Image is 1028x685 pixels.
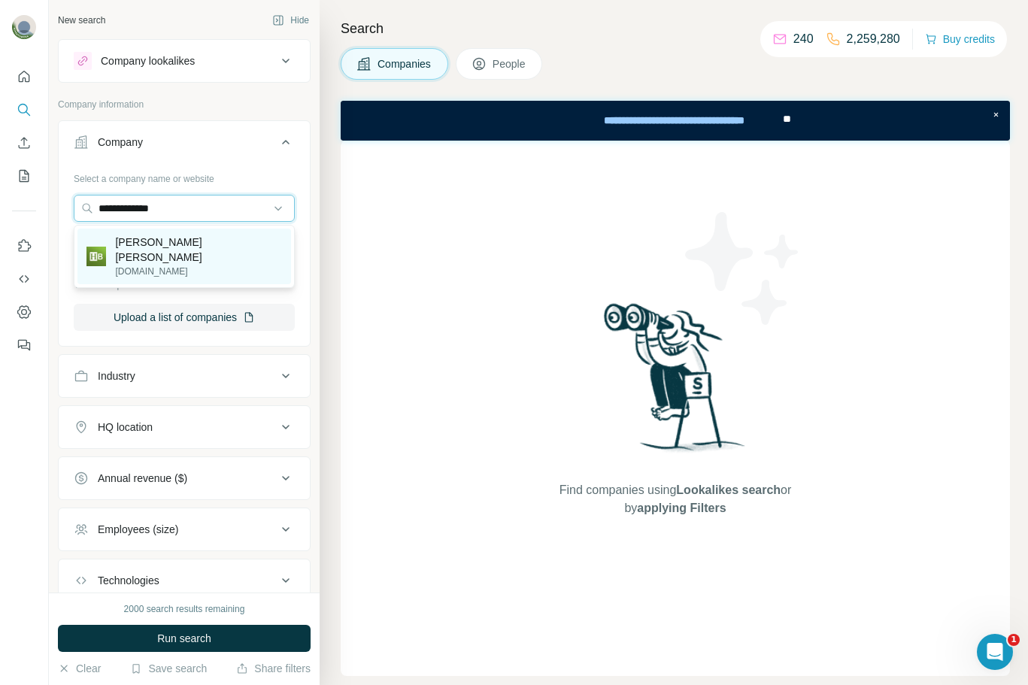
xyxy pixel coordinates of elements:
button: Use Surfe on LinkedIn [12,232,36,259]
button: Company [59,124,310,166]
button: Save search [130,661,207,676]
button: Employees (size) [59,511,310,547]
span: Companies [378,56,432,71]
button: Enrich CSV [12,129,36,156]
button: Quick start [12,63,36,90]
img: Surfe Illustration - Stars [675,201,811,336]
button: Buy credits [925,29,995,50]
div: New search [58,14,105,27]
iframe: Intercom live chat [977,634,1013,670]
div: Select a company name or website [74,166,295,186]
button: Search [12,96,36,123]
div: 2000 search results remaining [124,602,245,616]
button: Industry [59,358,310,394]
p: [DOMAIN_NAME] [115,265,282,278]
button: Upload a list of companies [74,304,295,331]
p: [PERSON_NAME] [PERSON_NAME] [115,235,282,265]
button: Company lookalikes [59,43,310,79]
div: Industry [98,368,135,383]
button: Dashboard [12,299,36,326]
span: Lookalikes search [676,483,781,496]
button: Technologies [59,562,310,599]
span: 1 [1008,634,1020,646]
div: Company lookalikes [101,53,195,68]
img: Holt Bosse [86,247,106,266]
button: Use Surfe API [12,265,36,292]
button: HQ location [59,409,310,445]
div: HQ location [98,420,153,435]
button: My lists [12,162,36,189]
div: Employees (size) [98,522,178,537]
div: Technologies [98,573,159,588]
button: Clear [58,661,101,676]
span: applying Filters [637,502,726,514]
button: Feedback [12,332,36,359]
button: Run search [58,625,311,652]
div: Company [98,135,143,150]
button: Annual revenue ($) [59,460,310,496]
p: Company information [58,98,311,111]
iframe: Banner [341,101,1010,141]
p: 240 [793,30,814,48]
button: Share filters [236,661,311,676]
div: Annual revenue ($) [98,471,187,486]
img: Surfe Illustration - Woman searching with binoculars [597,299,754,467]
span: Find companies using or by [555,481,796,517]
h4: Search [341,18,1010,39]
span: Run search [157,631,211,646]
img: Avatar [12,15,36,39]
span: People [493,56,527,71]
button: Hide [262,9,320,32]
p: 2,259,280 [847,30,900,48]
